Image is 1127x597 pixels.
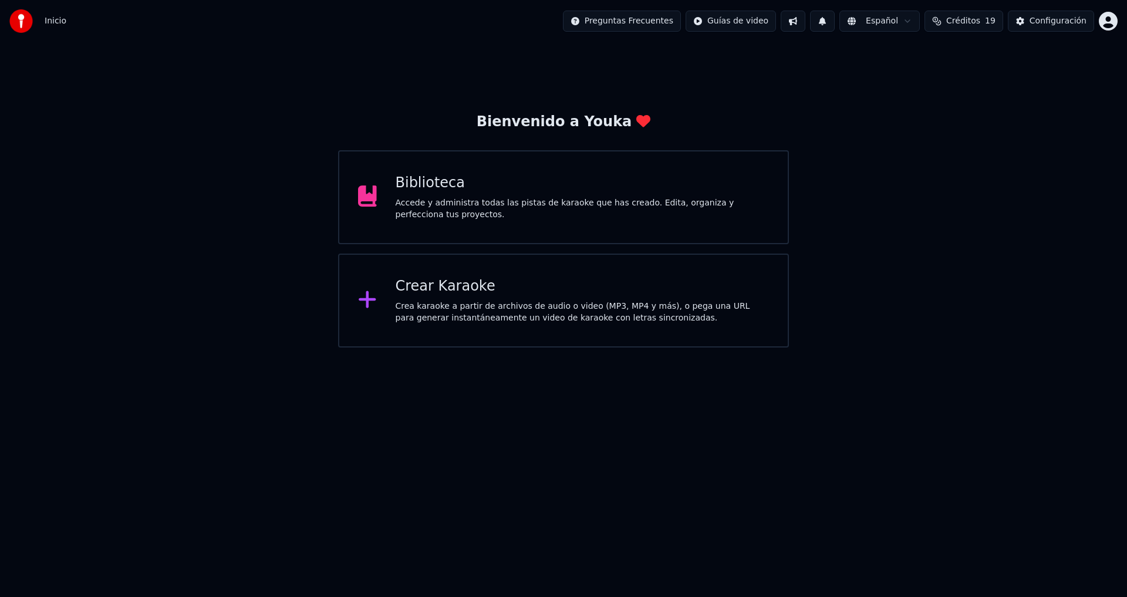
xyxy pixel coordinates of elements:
button: Créditos19 [924,11,1003,32]
span: 19 [985,15,996,27]
div: Biblioteca [396,174,770,193]
button: Guías de video [686,11,776,32]
div: Accede y administra todas las pistas de karaoke que has creado. Edita, organiza y perfecciona tus... [396,197,770,221]
button: Preguntas Frecuentes [563,11,681,32]
img: youka [9,9,33,33]
span: Créditos [946,15,980,27]
div: Crear Karaoke [396,277,770,296]
span: Inicio [45,15,66,27]
div: Configuración [1030,15,1086,27]
button: Configuración [1008,11,1094,32]
nav: breadcrumb [45,15,66,27]
div: Bienvenido a Youka [477,113,651,131]
div: Crea karaoke a partir de archivos de audio o video (MP3, MP4 y más), o pega una URL para generar ... [396,301,770,324]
